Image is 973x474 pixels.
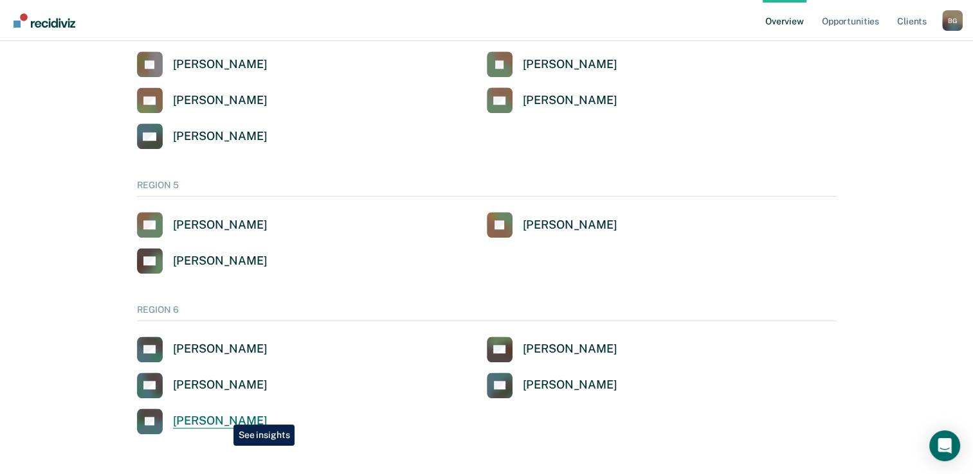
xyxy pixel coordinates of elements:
a: [PERSON_NAME] [487,51,617,77]
div: [PERSON_NAME] [523,57,617,72]
a: [PERSON_NAME] [137,212,268,238]
div: B G [942,10,963,31]
a: [PERSON_NAME] [137,87,268,113]
div: [PERSON_NAME] [173,129,268,144]
a: [PERSON_NAME] [137,337,268,362]
div: REGION 5 [137,180,837,197]
div: [PERSON_NAME] [173,378,268,392]
a: [PERSON_NAME] [487,212,617,238]
a: [PERSON_NAME] [487,373,617,398]
a: [PERSON_NAME] [137,408,268,434]
div: Open Intercom Messenger [929,430,960,461]
div: [PERSON_NAME] [173,342,268,356]
a: [PERSON_NAME] [137,123,268,149]
a: [PERSON_NAME] [487,87,617,113]
div: [PERSON_NAME] [523,342,617,356]
div: [PERSON_NAME] [173,414,268,428]
a: [PERSON_NAME] [137,373,268,398]
div: [PERSON_NAME] [173,57,268,72]
div: [PERSON_NAME] [173,218,268,233]
div: [PERSON_NAME] [523,378,617,392]
a: [PERSON_NAME] [487,337,617,362]
div: [PERSON_NAME] [173,93,268,108]
div: [PERSON_NAME] [523,93,617,108]
div: [PERSON_NAME] [523,218,617,233]
div: REGION 6 [137,304,837,321]
a: [PERSON_NAME] [137,51,268,77]
button: Profile dropdown button [942,10,963,31]
div: [PERSON_NAME] [173,254,268,268]
img: Recidiviz [14,13,75,28]
a: [PERSON_NAME] [137,248,268,274]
